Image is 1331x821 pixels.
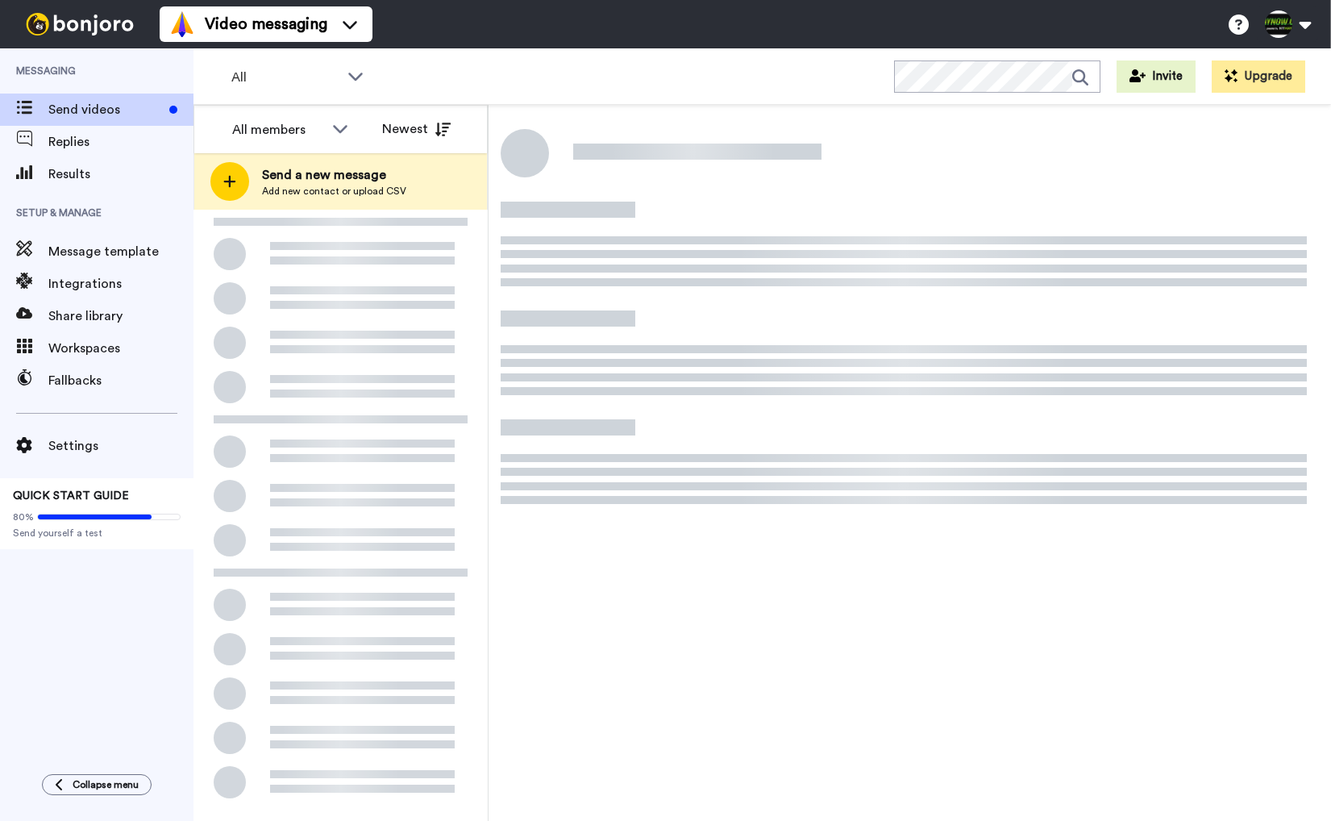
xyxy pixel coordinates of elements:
[169,11,195,37] img: vm-color.svg
[48,100,163,119] span: Send videos
[231,68,339,87] span: All
[42,774,152,795] button: Collapse menu
[48,371,193,390] span: Fallbacks
[19,13,140,35] img: bj-logo-header-white.svg
[48,165,193,184] span: Results
[232,120,324,140] div: All members
[48,242,193,261] span: Message template
[48,436,193,456] span: Settings
[370,113,463,145] button: Newest
[205,13,327,35] span: Video messaging
[262,185,406,198] span: Add new contact or upload CSV
[13,511,34,523] span: 80%
[48,132,193,152] span: Replies
[48,339,193,358] span: Workspaces
[1212,60,1305,93] button: Upgrade
[73,778,139,791] span: Collapse menu
[48,274,193,294] span: Integrations
[13,490,129,502] span: QUICK START GUIDE
[1117,60,1196,93] button: Invite
[13,527,181,540] span: Send yourself a test
[262,165,406,185] span: Send a new message
[48,306,193,326] span: Share library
